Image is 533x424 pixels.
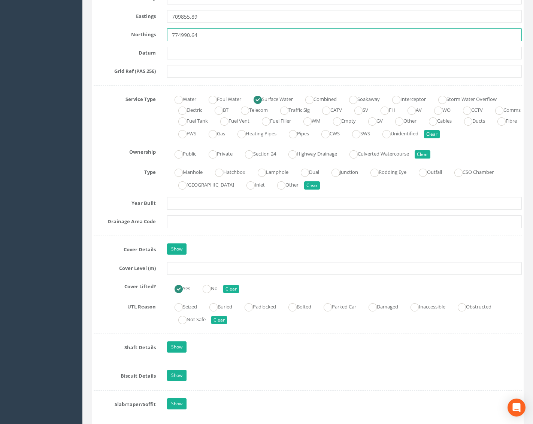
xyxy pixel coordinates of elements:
label: Slab/Taper/Soffit [88,398,161,408]
label: Seized [167,301,197,311]
label: Buried [202,301,232,311]
label: Cover Details [88,243,161,253]
label: Culverted Watercourse [342,148,409,159]
label: Inlet [239,179,265,190]
label: Fuel Tank [171,115,208,126]
label: Ownership [88,146,161,156]
label: Bolted [281,301,311,311]
label: Section 24 [237,148,276,159]
label: Outfall [411,166,442,177]
button: Clear [415,150,430,159]
label: Fuel Filler [254,115,291,126]
label: No [195,282,218,293]
label: Not Safe [171,313,206,324]
label: CCTV [455,104,483,115]
label: Cover Level (m) [88,262,161,272]
a: Show [167,370,187,381]
label: SWS [345,127,370,138]
label: Combined [298,93,337,104]
label: Ducts [457,115,485,126]
button: Clear [223,285,239,293]
label: Interceptor [385,93,426,104]
label: Pipes [281,127,309,138]
label: Lamphole [250,166,288,177]
label: Grid Ref (PAS 256) [88,65,161,75]
label: Inaccessible [403,301,445,311]
button: Clear [424,130,440,138]
label: Hatchbox [208,166,245,177]
label: Fibre [490,115,517,126]
label: Comms [488,104,521,115]
label: Other [270,179,299,190]
label: CSO Chamber [447,166,494,177]
label: Shaft Details [88,341,161,351]
label: UTL Reason [88,301,161,310]
label: Fuel Vent [213,115,249,126]
label: Damaged [361,301,398,311]
label: Unidentified [375,127,418,138]
label: BT [207,104,228,115]
label: Storm Water Overflow [431,93,497,104]
label: FWS [171,127,196,138]
label: Cover Lifted? [88,280,161,290]
label: Drainage Area Code [88,215,161,225]
label: SV [347,104,368,115]
button: Clear [304,181,320,190]
a: Show [167,398,187,409]
label: Electric [171,104,202,115]
label: Parked Car [316,301,356,311]
label: Biscuit Details [88,370,161,380]
button: Clear [211,316,227,324]
label: Private [201,148,233,159]
label: Rodding Eye [363,166,406,177]
label: Surface Water [246,93,293,104]
label: Empty [325,115,356,126]
div: Open Intercom Messenger [508,399,526,417]
label: Manhole [167,166,203,177]
a: Show [167,243,187,255]
label: CATV [315,104,342,115]
label: Padlocked [237,301,276,311]
label: Public [167,148,196,159]
label: AV [400,104,422,115]
label: [GEOGRAPHIC_DATA] [171,179,234,190]
label: Foul Water [201,93,241,104]
label: Other [388,115,417,126]
label: Northings [88,28,161,38]
label: Junction [324,166,358,177]
label: Heating Pipes [230,127,276,138]
label: Gas [201,127,225,138]
label: Datum [88,47,161,56]
label: Traffic Sig [273,104,310,115]
label: Telecom [233,104,268,115]
label: Service Type [88,93,161,103]
label: WO [427,104,451,115]
label: Highway Drainage [281,148,337,159]
label: FH [373,104,395,115]
label: Type [88,166,161,176]
label: Yes [167,282,190,293]
label: Eastings [88,10,161,20]
label: Cables [421,115,452,126]
a: Show [167,341,187,353]
label: CWS [314,127,340,138]
label: Dual [293,166,319,177]
label: WM [296,115,321,126]
label: Soakaway [342,93,380,104]
label: GV [361,115,383,126]
label: Obstructed [450,301,491,311]
label: Year Built [88,197,161,207]
label: Water [167,93,196,104]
